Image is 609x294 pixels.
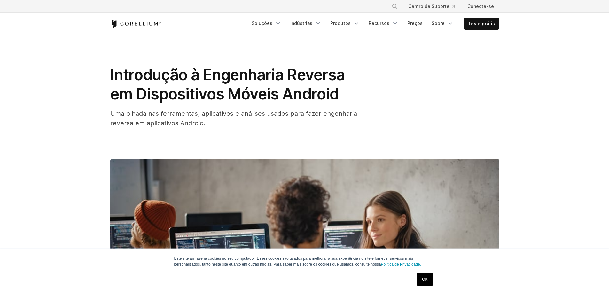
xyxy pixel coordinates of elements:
[417,273,433,286] a: OK
[330,20,351,26] font: Produtos
[252,20,272,26] font: Soluções
[384,1,499,12] div: Menu de navegação
[408,4,449,9] font: Centro de Suporte
[110,20,161,28] a: Página inicial do Corellium
[369,20,389,26] font: Recursos
[432,20,445,26] font: Sobre
[248,18,499,30] div: Menu de navegação
[290,20,312,26] font: Indústrias
[467,4,494,9] font: Conecte-se
[381,262,421,266] a: Política de Privacidade.
[468,21,495,26] font: Teste grátis
[422,277,427,282] font: OK
[110,110,357,127] font: Uma olhada nas ferramentas, aplicativos e análises usados ​​para fazer engenharia reversa em apli...
[174,256,413,266] font: Este site armazena cookies no seu computador. Esses cookies são usados ​​para melhorar a sua expe...
[407,20,423,26] font: Preços
[110,65,345,103] font: Introdução à Engenharia Reversa em Dispositivos Móveis Android
[389,1,401,12] button: Procurar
